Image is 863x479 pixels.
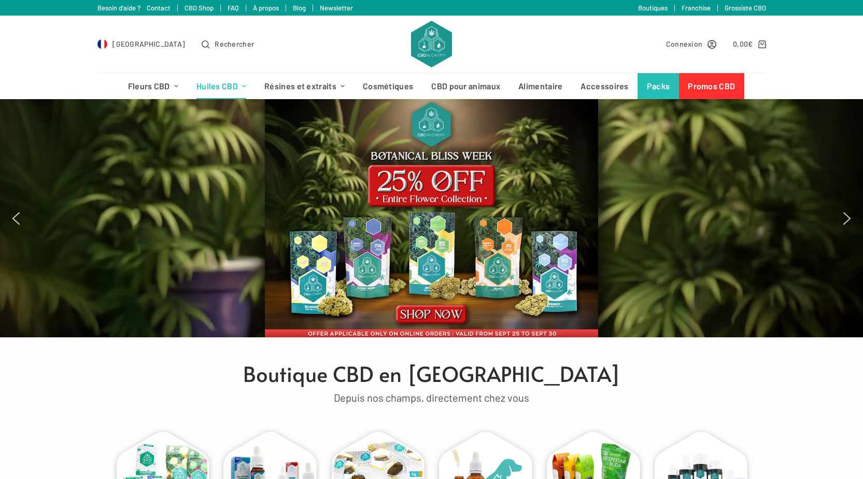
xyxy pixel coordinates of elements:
a: Blog [293,4,306,12]
a: À propos [253,4,279,12]
div: Depuis nos champs, directement chez vous [103,389,761,406]
img: FR Flag [97,39,108,49]
a: Boutiques [638,4,668,12]
button: Ouvrir le formulaire de recherche [202,38,254,50]
img: next arrow [839,210,855,227]
a: Cosmétiques [354,73,422,99]
a: Fleurs CBD [119,73,187,99]
span: Rechercher [215,38,254,50]
span: Connexion [666,38,703,50]
a: Huiles CBD [187,73,255,99]
span: [GEOGRAPHIC_DATA] [112,38,185,50]
a: Select Country [97,38,186,50]
a: Résines et extraits [256,73,354,99]
nav: Menu d’en-tête [119,73,744,99]
h1: Boutique CBD en [GEOGRAPHIC_DATA] [103,358,761,389]
a: Connexion [666,38,717,50]
bdi: 0,00 [733,39,753,48]
a: Alimentaire [510,73,572,99]
a: Promos CBD [679,73,744,99]
a: Accessoires [572,73,638,99]
a: CBD pour animaux [422,73,510,99]
img: previous arrow [8,210,24,227]
a: CBD Shop [185,4,214,12]
span: € [748,39,753,48]
a: Newsletter [320,4,353,12]
img: CBD Alchemy [411,21,451,67]
a: Packs [638,73,679,99]
a: FAQ [228,4,239,12]
a: Franchise [682,4,711,12]
a: Panier d’achat [733,38,766,50]
a: Besoin d'aide ? Contact [97,4,171,12]
a: Grossiste CBD [725,4,766,12]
